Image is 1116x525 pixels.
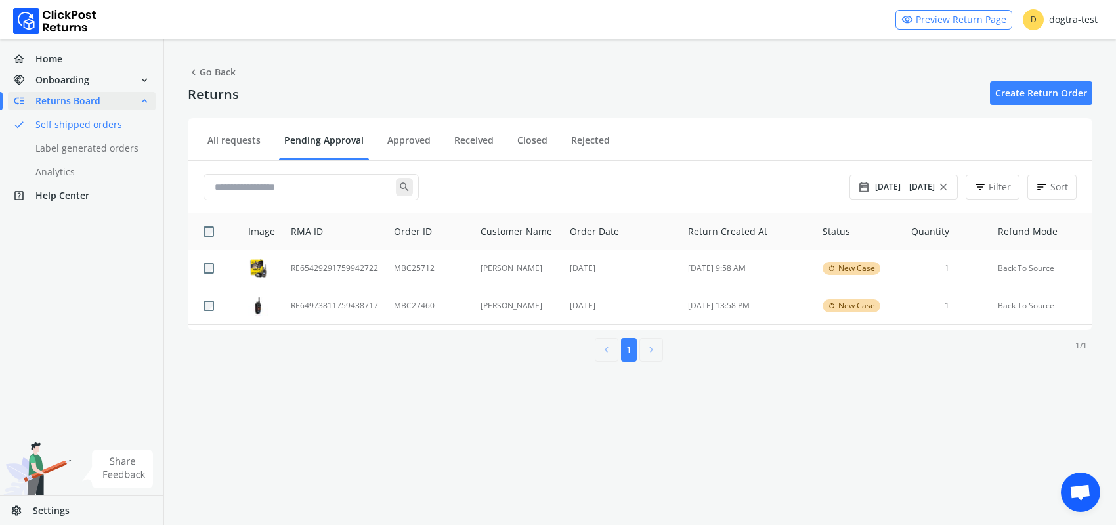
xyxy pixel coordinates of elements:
[903,287,990,325] td: 1
[82,450,154,488] img: share feedback
[386,287,473,325] td: MBC27460
[202,134,266,157] a: All requests
[621,338,637,362] button: 1
[13,8,97,34] img: Logo
[1075,341,1087,351] p: 1 / 1
[283,213,386,250] th: RMA ID
[473,287,562,325] td: [PERSON_NAME]
[1061,472,1100,512] div: Open chat
[35,52,62,66] span: Home
[188,63,200,81] span: chevron_left
[990,81,1092,105] a: Create Return Order
[601,341,612,359] span: chevron_left
[386,213,473,250] th: Order ID
[909,182,935,192] span: [DATE]
[989,180,1011,194] span: Filter
[283,250,386,287] td: RE65429291759942722
[139,92,150,110] span: expand_less
[680,213,815,250] th: Return Created At
[937,178,949,196] span: close
[13,115,25,134] span: done
[680,287,815,325] td: [DATE] 13:58 PM
[33,504,70,517] span: Settings
[386,250,473,287] td: MBC25712
[895,10,1012,30] a: visibilityPreview Return Page
[382,134,436,157] a: Approved
[473,250,562,287] td: [PERSON_NAME]
[595,338,618,362] button: chevron_left
[188,87,239,102] h4: Returns
[562,287,679,325] td: [DATE]
[562,250,679,287] td: [DATE]
[396,178,413,196] span: search
[566,134,615,157] a: Rejected
[858,178,870,196] span: date_range
[562,213,679,250] th: Order Date
[838,263,875,274] span: New Case
[901,10,913,29] span: visibility
[13,50,35,68] span: home
[828,263,836,274] span: rotate_left
[35,73,89,87] span: Onboarding
[188,63,236,81] span: Go Back
[248,259,268,278] img: row_image
[35,94,100,108] span: Returns Board
[1023,9,1098,30] div: dogtra-test
[35,189,89,202] span: Help Center
[903,180,907,194] span: -
[449,134,499,157] a: Received
[512,134,553,157] a: Closed
[815,213,903,250] th: Status
[283,287,386,325] td: RE64973811759438717
[8,163,171,181] a: Analytics
[875,182,901,192] span: [DATE]
[1023,9,1044,30] span: D
[1027,175,1077,199] button: sortSort
[13,92,35,110] span: low_priority
[8,115,171,134] a: doneSelf shipped orders
[279,134,369,157] a: Pending Approval
[990,250,1092,287] td: Back To Source
[990,213,1092,250] th: Refund Mode
[139,71,150,89] span: expand_more
[8,186,156,205] a: help_centerHelp Center
[903,250,990,287] td: 1
[990,287,1092,325] td: Back To Source
[232,213,283,250] th: Image
[11,501,33,520] span: settings
[838,301,875,311] span: New Case
[13,186,35,205] span: help_center
[13,71,35,89] span: handshake
[645,341,657,359] span: chevron_right
[903,213,990,250] th: Quantity
[248,296,268,316] img: row_image
[8,50,156,68] a: homeHome
[974,178,986,196] span: filter_list
[639,338,663,362] button: chevron_right
[680,250,815,287] td: [DATE] 9:58 AM
[8,139,171,157] a: Label generated orders
[1036,178,1048,196] span: sort
[828,301,836,311] span: rotate_left
[473,213,562,250] th: Customer Name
